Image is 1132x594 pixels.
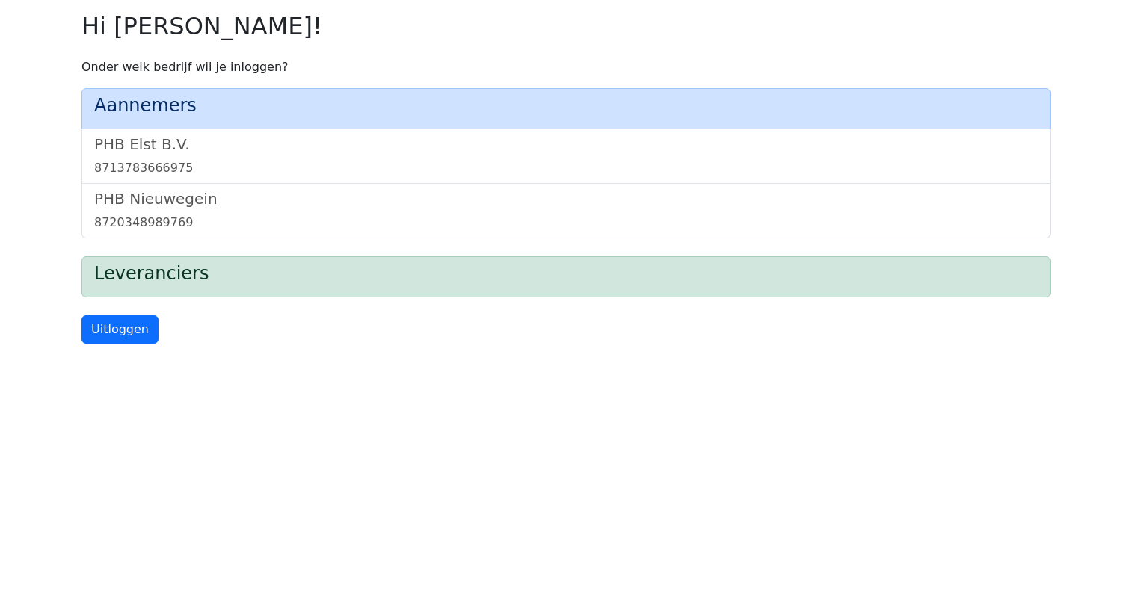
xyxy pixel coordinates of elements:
a: Uitloggen [81,315,159,344]
a: PHB Elst B.V.8713783666975 [94,135,1038,177]
h4: Aannemers [94,95,1038,117]
a: PHB Nieuwegein8720348989769 [94,190,1038,232]
h4: Leveranciers [94,263,1038,285]
div: 8720348989769 [94,214,1038,232]
h5: PHB Elst B.V. [94,135,1038,153]
h5: PHB Nieuwegein [94,190,1038,208]
div: 8713783666975 [94,159,1038,177]
h2: Hi [PERSON_NAME]! [81,12,1051,40]
p: Onder welk bedrijf wil je inloggen? [81,58,1051,76]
